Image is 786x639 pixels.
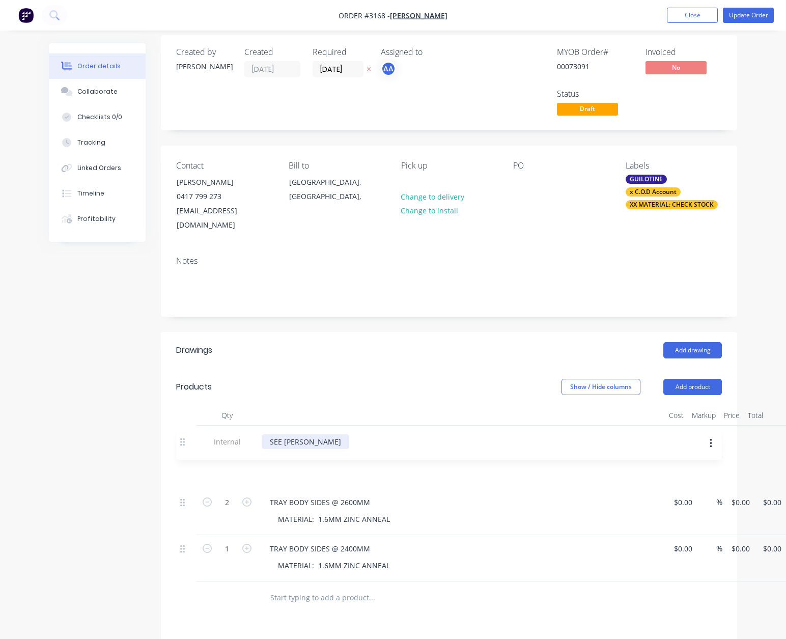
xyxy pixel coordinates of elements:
div: 00073091 [557,61,633,72]
div: SUPPLY & CUT [262,432,326,447]
div: Contact [176,161,272,171]
div: Created by [176,47,232,57]
span: % [716,543,722,554]
span: Order #3168 - [339,11,390,20]
div: TRAY BODY SIDES @ 2600MM [262,495,378,510]
div: Drawings [176,344,212,356]
div: XX MATERIAL: CHECK STOCK [626,200,718,209]
button: Update Order [723,8,774,23]
div: Markup [688,405,720,426]
div: GUILOTINE [626,175,667,184]
button: Collaborate [49,79,146,104]
button: Order details [49,53,146,79]
div: MATERIAL: 1.6MM ZINC ANNEAL [270,558,398,573]
button: Close [667,8,718,23]
button: Add drawing [663,342,722,358]
div: Profitability [77,214,116,224]
button: Tracking [49,130,146,155]
span: % [716,496,722,508]
button: AA [381,61,396,76]
a: [PERSON_NAME] [390,11,447,20]
div: [GEOGRAPHIC_DATA], [GEOGRAPHIC_DATA], [280,175,382,207]
div: MATERIAL: 1.6MM ZINC ANNEAL [270,512,398,526]
span: Draft [557,103,618,116]
div: Tracking [77,138,105,147]
div: Created [244,47,300,57]
div: 0417 799 273 [177,189,261,204]
button: Profitability [49,206,146,232]
div: Order details [77,62,121,71]
span: External [201,434,254,444]
input: Start typing to add a product... [270,588,473,608]
span: No [645,61,707,74]
div: Total [744,405,767,426]
button: Linked Orders [49,155,146,181]
div: Price [720,405,744,426]
div: Checklists 0/0 [77,113,122,122]
button: Checklists 0/0 [49,104,146,130]
div: [GEOGRAPHIC_DATA], [GEOGRAPHIC_DATA], [289,175,374,204]
div: Invoiced [645,47,722,57]
div: Assigned to [381,47,483,57]
div: x C.O.D Account [626,187,681,197]
button: Change to delivery [395,189,469,203]
div: Timeline [77,189,104,198]
div: [PERSON_NAME]0417 799 273[EMAIL_ADDRESS][DOMAIN_NAME] [168,175,270,233]
div: Status [557,89,633,99]
div: [PERSON_NAME] [176,61,232,72]
div: Products [176,381,212,393]
div: [PERSON_NAME] [177,175,261,189]
img: Factory [18,8,34,23]
button: Timeline [49,181,146,206]
div: Cost [665,405,688,426]
button: Change to install [395,204,463,217]
button: Show / Hide columns [562,379,640,395]
div: TRAY BODY SIDES @ 2400MM [262,541,378,556]
div: PO [513,161,609,171]
div: [EMAIL_ADDRESS][DOMAIN_NAME] [177,204,261,232]
div: Collaborate [77,87,118,96]
div: Bill to [289,161,385,171]
div: Pick up [401,161,497,171]
div: Linked Orders [77,163,121,173]
div: Labels [626,161,722,171]
button: Add product [663,379,722,395]
div: Qty [196,405,258,426]
div: MYOB Order # [557,47,633,57]
div: Notes [176,256,722,266]
div: Required [313,47,369,57]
